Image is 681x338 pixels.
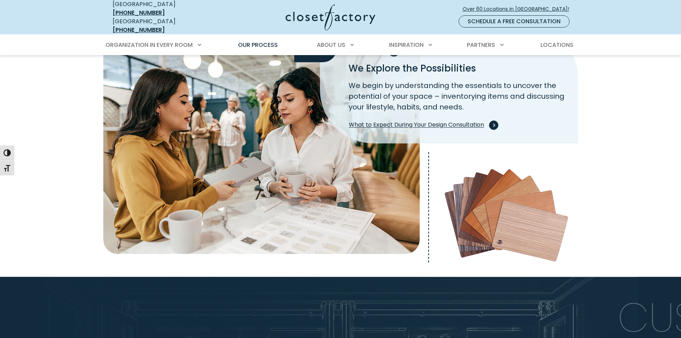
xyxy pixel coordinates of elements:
a: What to Expect During Your Design Consultation [349,118,496,132]
nav: Primary Menu [100,35,581,55]
p: We begin by understanding the essentials to uncover the potential of your space – inventorying it... [349,80,569,112]
span: Locations [541,41,573,49]
img: Closet Factory Designer and customer consultation [103,41,420,254]
span: 1 [294,19,337,62]
a: [PHONE_NUMBER] [113,26,165,34]
div: [GEOGRAPHIC_DATA] [113,17,216,34]
span: About Us [317,41,345,49]
span: What to Expect During Your Design Consultation [349,121,495,130]
a: Schedule a Free Consultation [459,15,569,28]
span: Partners [467,41,495,49]
a: [PHONE_NUMBER] [113,9,165,17]
img: Wood veneer swatches [435,168,578,263]
a: Over 60 Locations in [GEOGRAPHIC_DATA]! [462,3,575,15]
span: Inspiration [389,41,424,49]
span: Organization in Every Room [105,41,193,49]
span: Our Process [238,41,278,49]
span: We Explore the Possibilities [349,62,476,75]
span: Over 60 Locations in [GEOGRAPHIC_DATA]! [463,5,575,13]
img: Closet Factory Logo [286,4,375,30]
